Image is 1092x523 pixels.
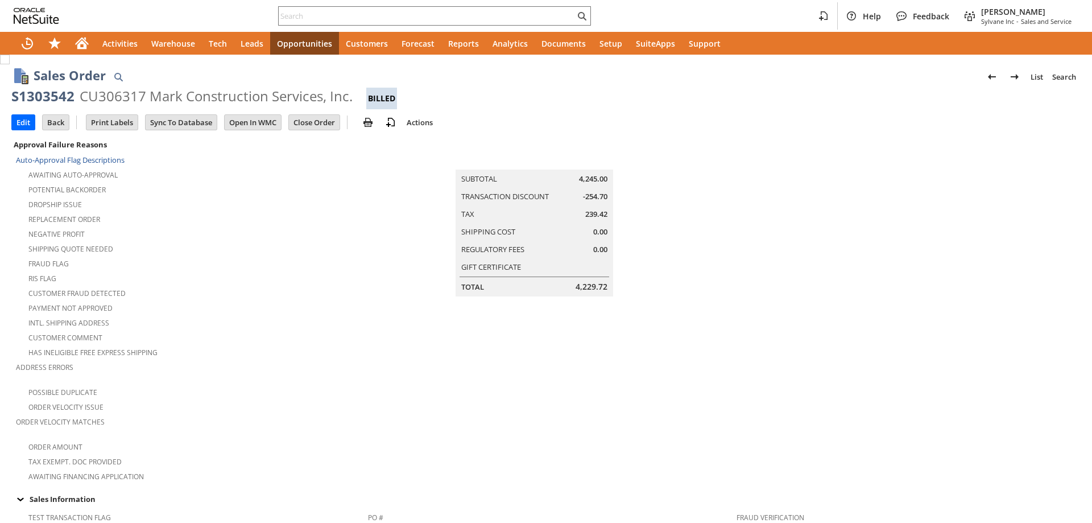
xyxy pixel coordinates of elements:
img: add-record.svg [384,116,398,129]
a: Actions [402,117,437,127]
span: 4,229.72 [576,281,607,293]
a: Intl. Shipping Address [28,318,109,328]
a: Subtotal [461,174,497,184]
span: Reports [448,38,479,49]
span: Leads [241,38,263,49]
div: Sales Information [11,492,1076,506]
span: Activities [102,38,138,49]
span: Sales and Service [1021,17,1072,26]
input: Print Labels [86,115,138,130]
div: Billed [366,88,397,109]
span: Help [863,11,881,22]
img: Next [1008,70,1021,84]
div: S1303542 [11,87,75,105]
a: Recent Records [14,32,41,55]
input: Open In WMC [225,115,281,130]
div: Approval Failure Reasons [11,137,363,152]
a: Payment not approved [28,303,113,313]
a: Search [1048,68,1081,86]
a: RIS flag [28,274,56,283]
a: Order Velocity Issue [28,402,104,412]
img: print.svg [361,116,375,129]
span: Analytics [493,38,528,49]
img: Quick Find [111,70,125,84]
input: Sync To Database [146,115,217,130]
a: Documents [535,32,593,55]
svg: Shortcuts [48,36,61,50]
a: Warehouse [144,32,202,55]
input: Close Order [289,115,340,130]
span: Documents [541,38,586,49]
span: Forecast [402,38,435,49]
a: Setup [593,32,629,55]
svg: Search [575,9,589,23]
a: Test Transaction Flag [28,513,111,522]
img: Previous [985,70,999,84]
a: Regulatory Fees [461,244,524,254]
a: Awaiting Auto-Approval [28,170,118,180]
span: Warehouse [151,38,195,49]
a: Customers [339,32,395,55]
span: - [1016,17,1019,26]
a: Shipping Quote Needed [28,244,113,254]
a: Transaction Discount [461,191,549,201]
span: 239.42 [585,209,607,220]
a: Shipping Cost [461,227,515,237]
a: Reports [441,32,486,55]
span: Feedback [913,11,949,22]
a: Awaiting Financing Application [28,472,144,481]
a: Dropship Issue [28,200,82,209]
a: Tech [202,32,234,55]
a: Opportunities [270,32,339,55]
span: Sylvane Inc [981,17,1014,26]
a: Activities [96,32,144,55]
span: Support [689,38,721,49]
a: Tax [461,209,474,219]
a: Leads [234,32,270,55]
span: -254.70 [583,191,607,202]
caption: Summary [456,151,613,170]
span: 4,245.00 [579,174,607,184]
span: Setup [599,38,622,49]
div: CU306317 Mark Construction Services, Inc. [80,87,353,105]
a: Order Amount [28,442,82,452]
a: Possible Duplicate [28,388,97,397]
input: Edit [12,115,35,130]
span: 0.00 [593,227,607,237]
span: 0.00 [593,244,607,255]
a: SuiteApps [629,32,682,55]
a: Customer Comment [28,333,102,343]
span: SuiteApps [636,38,675,49]
input: Back [43,115,69,130]
span: Opportunities [277,38,332,49]
a: Analytics [486,32,535,55]
a: Has Ineligible Free Express Shipping [28,348,158,357]
a: PO # [368,513,383,522]
a: Support [682,32,727,55]
a: List [1026,68,1048,86]
svg: Recent Records [20,36,34,50]
a: Fraud Verification [737,513,804,522]
svg: logo [14,8,59,24]
a: Gift Certificate [461,262,521,272]
a: Tax Exempt. Doc Provided [28,457,122,467]
a: Auto-Approval Flag Descriptions [16,155,125,165]
span: Customers [346,38,388,49]
h1: Sales Order [34,66,106,85]
span: Tech [209,38,227,49]
span: [PERSON_NAME] [981,6,1072,17]
a: Negative Profit [28,229,85,239]
a: Fraud Flag [28,259,69,269]
a: Customer Fraud Detected [28,289,126,298]
a: Address Errors [16,363,73,372]
input: Search [279,9,575,23]
a: Home [68,32,96,55]
a: Replacement Order [28,215,100,224]
svg: Home [75,36,89,50]
a: Order Velocity Matches [16,417,105,427]
a: Forecast [395,32,441,55]
td: Sales Information [11,492,1081,506]
a: Potential Backorder [28,185,106,195]
div: Shortcuts [41,32,68,55]
a: Total [461,282,484,292]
